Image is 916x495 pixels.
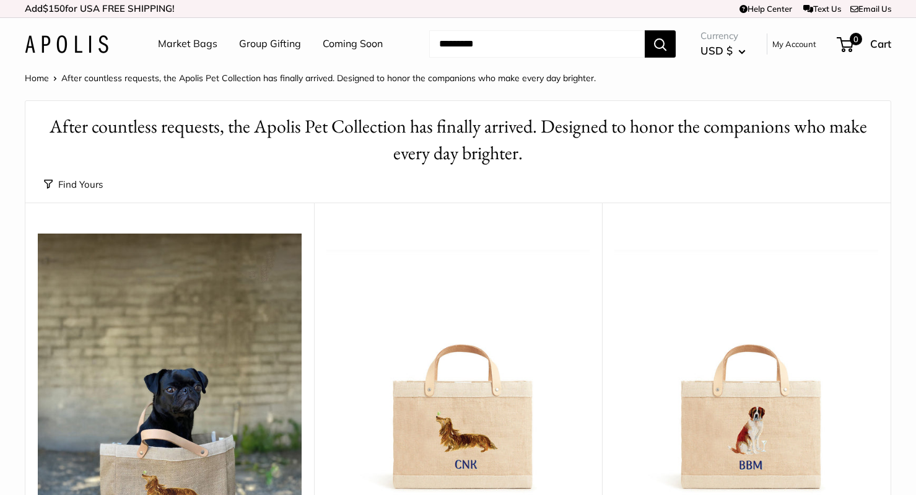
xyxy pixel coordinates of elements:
[700,27,746,45] span: Currency
[700,41,746,61] button: USD $
[44,176,103,193] button: Find Yours
[61,72,596,84] span: After countless requests, the Apolis Pet Collection has finally arrived. Designed to honor the co...
[25,70,596,86] nav: Breadcrumb
[43,2,65,14] span: $150
[870,37,891,50] span: Cart
[772,37,816,51] a: My Account
[739,4,792,14] a: Help Center
[158,35,217,53] a: Market Bags
[323,35,383,53] a: Coming Soon
[239,35,301,53] a: Group Gifting
[803,4,841,14] a: Text Us
[25,35,108,53] img: Apolis
[850,4,891,14] a: Email Us
[645,30,676,58] button: Search
[25,72,49,84] a: Home
[838,34,891,54] a: 0 Cart
[44,113,872,167] h1: After countless requests, the Apolis Pet Collection has finally arrived. Designed to honor the co...
[850,33,862,45] span: 0
[700,44,733,57] span: USD $
[429,30,645,58] input: Search...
